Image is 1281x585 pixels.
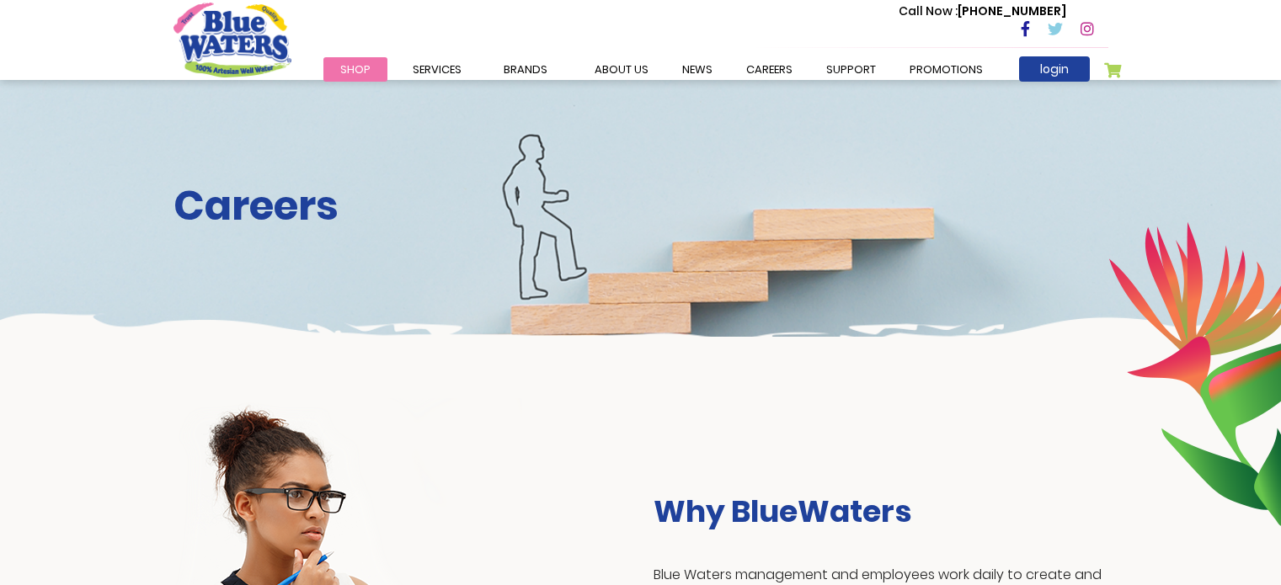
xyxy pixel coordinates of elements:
span: Call Now : [899,3,958,19]
span: Brands [504,61,547,77]
img: career-intro-leaves.png [1108,221,1281,526]
a: store logo [173,3,291,77]
a: login [1019,56,1090,82]
a: Promotions [893,57,1000,82]
a: careers [729,57,809,82]
h3: Why BlueWaters [654,493,1108,529]
p: [PHONE_NUMBER] [899,3,1066,20]
a: support [809,57,893,82]
span: Services [413,61,462,77]
span: Shop [340,61,371,77]
a: News [665,57,729,82]
a: about us [578,57,665,82]
h2: Careers [173,182,1108,231]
